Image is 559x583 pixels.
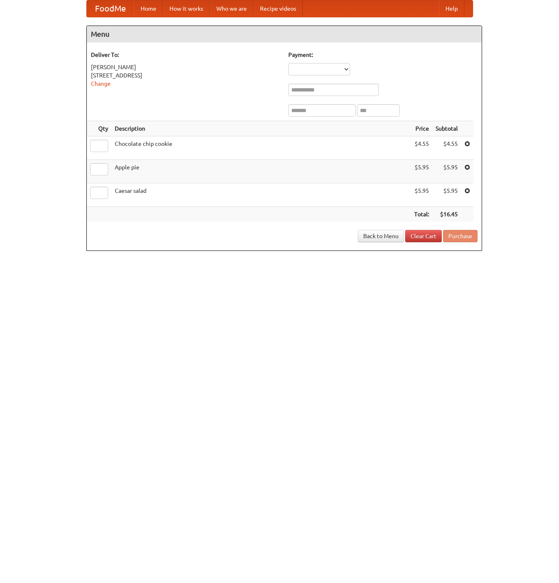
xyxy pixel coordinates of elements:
[411,121,432,136] th: Price
[111,136,411,160] td: Chocolate chip cookie
[288,51,478,59] h5: Payment:
[163,0,210,17] a: How it works
[253,0,303,17] a: Recipe videos
[411,136,432,160] td: $4.55
[405,230,442,242] a: Clear Cart
[91,51,280,59] h5: Deliver To:
[439,0,464,17] a: Help
[432,207,461,222] th: $16.45
[432,121,461,136] th: Subtotal
[111,183,411,207] td: Caesar salad
[411,207,432,222] th: Total:
[111,160,411,183] td: Apple pie
[134,0,163,17] a: Home
[432,183,461,207] td: $5.95
[358,230,404,242] a: Back to Menu
[91,63,280,71] div: [PERSON_NAME]
[87,0,134,17] a: FoodMe
[87,26,482,42] h4: Menu
[411,183,432,207] td: $5.95
[411,160,432,183] td: $5.95
[91,71,280,80] div: [STREET_ADDRESS]
[432,160,461,183] td: $5.95
[443,230,478,242] button: Purchase
[432,136,461,160] td: $4.55
[91,80,111,87] a: Change
[111,121,411,136] th: Description
[87,121,111,136] th: Qty
[210,0,253,17] a: Who we are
